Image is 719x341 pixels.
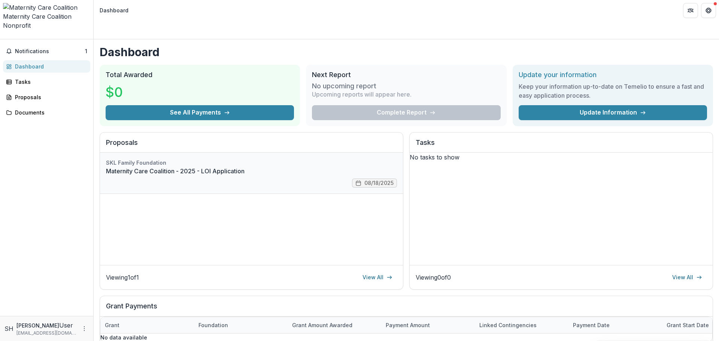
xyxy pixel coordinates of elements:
[3,12,90,21] div: Maternity Care Coalition
[475,317,568,333] div: Linked Contingencies
[381,317,475,333] div: Payment Amount
[3,45,90,57] button: Notifications1
[416,273,451,282] p: Viewing 0 of 0
[3,22,31,29] span: Nonprofit
[683,3,698,18] button: Partners
[16,322,59,329] p: [PERSON_NAME]
[80,324,89,333] button: More
[668,271,707,283] a: View All
[85,48,87,54] span: 1
[288,317,381,333] div: Grant amount awarded
[100,321,124,329] div: Grant
[15,78,84,86] div: Tasks
[97,5,131,16] nav: breadcrumb
[15,93,84,101] div: Proposals
[568,317,662,333] div: Payment date
[106,82,123,102] h3: $0
[3,76,90,88] a: Tasks
[312,90,412,99] p: Upcoming reports will appear here.
[194,317,288,333] div: Foundation
[100,317,194,333] div: Grant
[15,48,85,55] span: Notifications
[312,71,500,79] h2: Next Report
[3,3,90,12] img: Maternity Care Coalition
[4,324,13,333] div: Samantha Harclerode
[106,71,294,79] h2: Total Awarded
[312,82,376,90] h3: No upcoming report
[16,330,77,337] p: [EMAIL_ADDRESS][DOMAIN_NAME]
[100,6,128,14] div: Dashboard
[106,167,397,176] a: Maternity Care Coalition - 2025 - LOI Application
[288,321,357,329] div: Grant amount awarded
[3,91,90,103] a: Proposals
[59,321,73,330] p: User
[106,273,139,282] p: Viewing 1 of 1
[662,321,713,329] div: Grant start date
[3,60,90,73] a: Dashboard
[416,138,707,153] h2: Tasks
[100,45,713,59] h1: Dashboard
[568,321,614,329] div: Payment date
[15,63,84,70] div: Dashboard
[194,321,233,329] div: Foundation
[381,321,434,329] div: Payment Amount
[15,109,84,116] div: Documents
[701,3,716,18] button: Get Help
[519,82,707,100] h3: Keep your information up-to-date on Temelio to ensure a fast and easy application process.
[3,106,90,119] a: Documents
[358,271,397,283] a: View All
[106,138,397,153] h2: Proposals
[410,153,713,162] p: No tasks to show
[519,105,707,120] a: Update Information
[106,302,707,316] h2: Grant Payments
[106,105,294,120] button: See All Payments
[519,71,707,79] h2: Update your information
[475,321,541,329] div: Linked Contingencies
